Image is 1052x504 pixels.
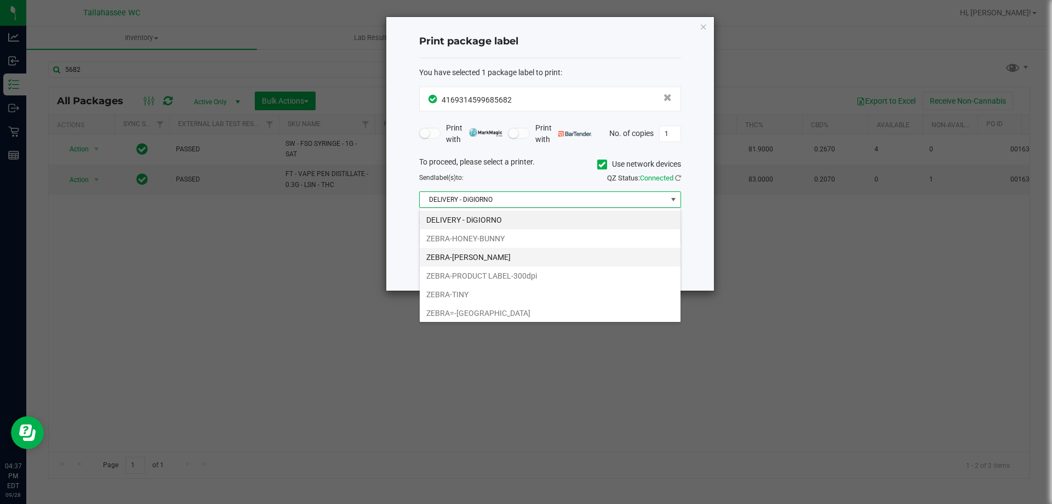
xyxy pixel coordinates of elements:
[420,229,681,248] li: ZEBRA-HONEY-BUNNY
[640,174,673,182] span: Connected
[446,122,502,145] span: Print with
[558,131,592,137] img: bartender.png
[420,304,681,322] li: ZEBRA=-[GEOGRAPHIC_DATA]
[420,285,681,304] li: ZEBRA-TINY
[11,416,44,449] iframe: Resource center
[419,68,561,77] span: You have selected 1 package label to print
[428,93,439,105] span: In Sync
[442,95,512,104] span: 4169314599685682
[411,156,689,173] div: To proceed, please select a printer.
[607,174,681,182] span: QZ Status:
[420,248,681,267] li: ZEBRA-[PERSON_NAME]
[411,216,689,228] div: Select a label template.
[419,35,681,49] h4: Print package label
[419,174,464,182] span: Send to:
[420,211,681,229] li: DELIVERY - DiGIORNO
[597,158,681,170] label: Use network devices
[419,67,681,78] div: :
[420,192,667,207] span: DELIVERY - DiGIORNO
[609,128,654,137] span: No. of copies
[434,174,456,182] span: label(s)
[535,122,592,145] span: Print with
[469,128,502,137] img: mark_magic_cybra.png
[420,267,681,285] li: ZEBRA-PRODUCT LABEL-300dpi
